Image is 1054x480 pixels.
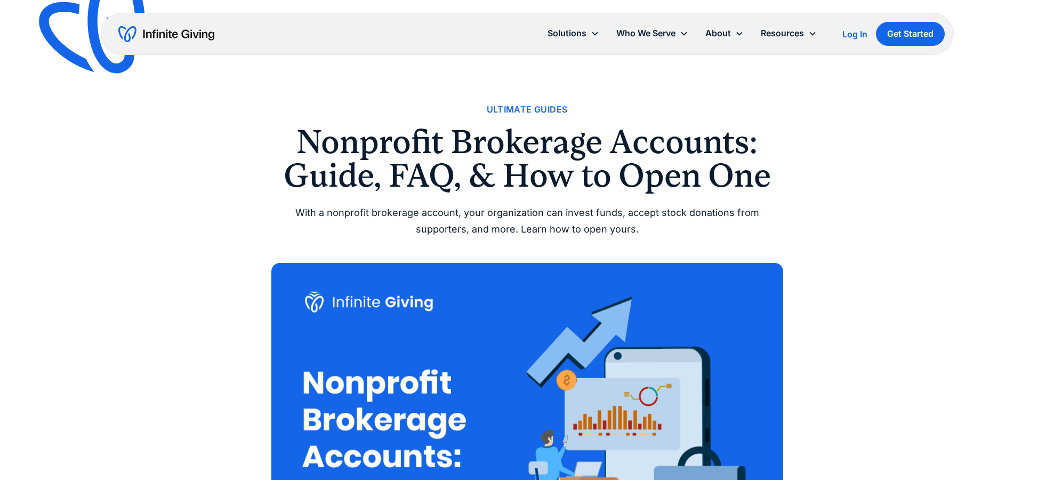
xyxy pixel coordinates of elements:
div: About [697,22,752,45]
a: Ultimate Guides [487,102,568,117]
a: Get Started [876,22,945,46]
div: Solutions [539,22,608,45]
div: With a nonprofit brokerage account, your organization can invest funds, accept stock donations fr... [271,205,783,237]
a: Log In [842,28,867,41]
h1: Nonprofit Brokerage Accounts: Guide, FAQ, & How to Open One [271,125,783,192]
div: Resources [752,22,825,45]
div: Who We Serve [608,22,697,45]
div: Who We Serve [616,26,675,41]
div: Log In [842,30,867,38]
div: Resources [761,26,804,41]
div: Solutions [548,26,586,41]
div: About [705,26,731,41]
a: home [118,26,214,43]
